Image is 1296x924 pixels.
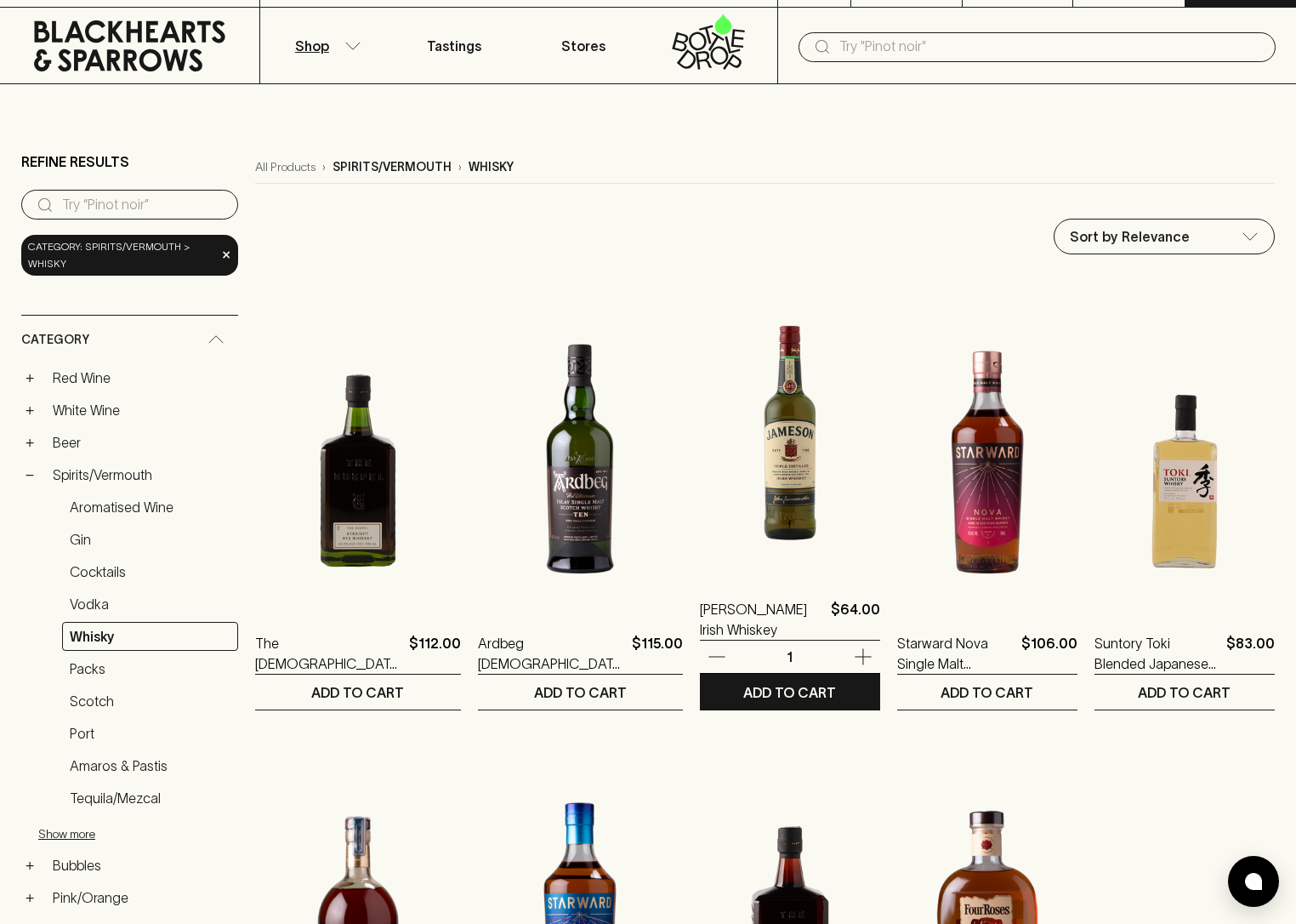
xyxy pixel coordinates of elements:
[1138,682,1231,703] p: ADD TO CART
[21,402,38,419] button: +
[700,599,824,640] a: [PERSON_NAME] Irish Whiskey
[62,719,238,748] a: Port
[62,687,238,716] a: Scotch
[21,889,38,906] button: +
[478,310,683,607] img: Ardbeg 10YO Islay Single Malt Scotch Whisky
[1054,220,1274,254] div: Sort by Relevance
[700,276,880,573] img: Jameson Irish Whiskey
[45,851,238,880] a: Bubbles
[311,682,404,703] p: ADD TO CART
[45,460,238,489] a: Spirits/Vermouth
[409,633,461,674] p: $112.00
[743,682,836,703] p: ADD TO CART
[21,434,38,451] button: +
[255,633,402,674] a: The [DEMOGRAPHIC_DATA] Straight Rye Whiskey
[45,363,238,392] a: Red Wine
[62,493,238,522] a: Aromatised Wine
[770,647,810,666] p: 1
[469,158,514,176] p: Whisky
[21,857,38,874] button: +
[21,329,89,351] span: Category
[1245,873,1262,890] img: bubble-icon
[62,654,238,683] a: Packs
[1094,675,1275,710] button: ADD TO CART
[1094,633,1219,674] a: Suntory Toki Blended Japanese Whisky
[62,557,238,586] a: Cocktails
[333,158,452,176] p: spirits/vermouth
[897,310,1077,607] img: Starward Nova Single Malt Australian Whisky
[62,751,238,780] a: Amaros & Pastis
[21,316,238,364] div: Category
[260,8,389,83] button: Shop
[1226,633,1275,674] p: $83.00
[38,816,261,851] button: Show more
[1070,226,1190,247] p: Sort by Relevance
[1021,633,1077,674] p: $106.00
[62,590,238,619] a: Vodka
[21,466,38,483] button: −
[45,396,238,425] a: White Wine
[561,36,605,56] p: Stores
[255,675,461,710] button: ADD TO CART
[255,158,315,176] a: All Products
[28,238,216,272] span: Category: spirits/vermouth > Whisky
[1094,310,1275,607] img: Suntory Toki Blended Japanese Whisky
[941,682,1033,703] p: ADD TO CART
[45,883,238,912] a: Pink/Orange
[534,682,627,703] p: ADD TO CART
[478,675,683,710] button: ADD TO CART
[632,633,683,674] p: $115.00
[839,33,1262,60] input: Try "Pinot noir"
[700,675,880,710] button: ADD TO CART
[21,369,38,386] button: +
[427,36,481,56] p: Tastings
[322,158,326,176] p: ›
[62,784,238,813] a: Tequila/Mezcal
[897,633,1015,674] a: Starward Nova Single Malt Australian Whisky
[45,428,238,457] a: Beer
[62,622,238,651] a: Whisky
[255,310,461,607] img: The Gospel Straight Rye Whiskey
[389,8,519,83] a: Tastings
[221,246,231,264] span: ×
[478,633,625,674] a: Ardbeg [DEMOGRAPHIC_DATA] Islay Single Malt Scotch Whisky
[458,158,462,176] p: ›
[62,525,238,554] a: Gin
[831,599,880,640] p: $64.00
[519,8,648,83] a: Stores
[62,191,225,219] input: Try “Pinot noir”
[21,151,129,172] p: Refine Results
[295,36,329,56] p: Shop
[897,675,1077,710] button: ADD TO CART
